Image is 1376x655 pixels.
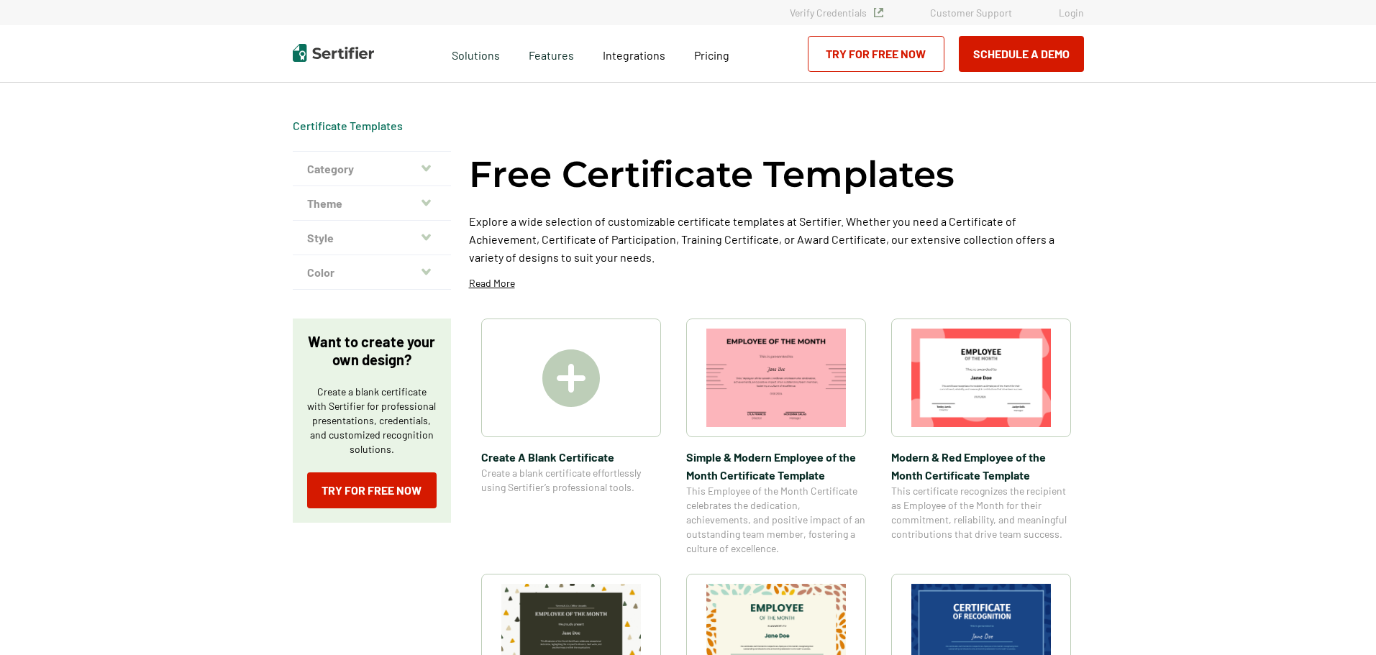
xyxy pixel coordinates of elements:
[293,152,451,186] button: Category
[293,44,374,62] img: Sertifier | Digital Credentialing Platform
[1059,6,1084,19] a: Login
[706,329,846,427] img: Simple & Modern Employee of the Month Certificate Template
[790,6,883,19] a: Verify Credentials
[293,119,403,132] a: Certificate Templates
[307,472,437,508] a: Try for Free Now
[469,276,515,290] p: Read More
[891,319,1071,556] a: Modern & Red Employee of the Month Certificate TemplateModern & Red Employee of the Month Certifi...
[808,36,944,72] a: Try for Free Now
[603,48,665,62] span: Integrations
[293,186,451,221] button: Theme
[307,333,437,369] p: Want to create your own design?
[694,45,729,63] a: Pricing
[874,8,883,17] img: Verified
[542,349,600,407] img: Create A Blank Certificate
[293,119,403,133] div: Breadcrumb
[686,448,866,484] span: Simple & Modern Employee of the Month Certificate Template
[293,255,451,290] button: Color
[686,319,866,556] a: Simple & Modern Employee of the Month Certificate TemplateSimple & Modern Employee of the Month C...
[930,6,1012,19] a: Customer Support
[891,448,1071,484] span: Modern & Red Employee of the Month Certificate Template
[469,212,1084,266] p: Explore a wide selection of customizable certificate templates at Sertifier. Whether you need a C...
[293,221,451,255] button: Style
[293,119,403,133] span: Certificate Templates
[481,448,661,466] span: Create A Blank Certificate
[891,484,1071,541] span: This certificate recognizes the recipient as Employee of the Month for their commitment, reliabil...
[307,385,437,457] p: Create a blank certificate with Sertifier for professional presentations, credentials, and custom...
[603,45,665,63] a: Integrations
[452,45,500,63] span: Solutions
[694,48,729,62] span: Pricing
[911,329,1051,427] img: Modern & Red Employee of the Month Certificate Template
[469,151,954,198] h1: Free Certificate Templates
[529,45,574,63] span: Features
[686,484,866,556] span: This Employee of the Month Certificate celebrates the dedication, achievements, and positive impa...
[481,466,661,495] span: Create a blank certificate effortlessly using Sertifier’s professional tools.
